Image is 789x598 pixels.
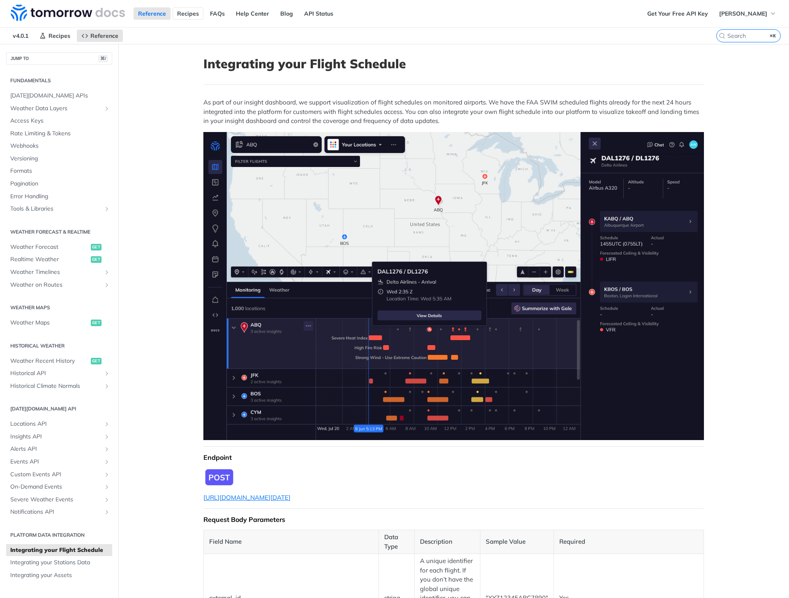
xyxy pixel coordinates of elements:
span: Weather Data Layers [10,104,102,113]
span: [PERSON_NAME] [719,10,767,17]
span: Error Handling [10,192,110,201]
a: Help Center [231,7,274,20]
a: Weather Recent Historyget [6,355,112,367]
strong: Description [420,538,452,545]
span: Access Keys [10,117,110,125]
button: Show subpages for Custom Events API [104,471,110,478]
span: Expand image [203,468,704,487]
a: Pagination [6,178,112,190]
button: Show subpages for Historical Climate Normals [104,383,110,389]
span: Recipes [48,32,70,39]
span: [DATE][DOMAIN_NAME] APIs [10,92,110,100]
h2: Platform DATA integration [6,531,112,539]
button: Show subpages for Historical API [104,370,110,377]
a: Integrating your Flight Schedule [6,544,112,556]
span: Tools & Libraries [10,205,102,213]
span: get [91,244,102,250]
a: Reference [134,7,171,20]
button: [PERSON_NAME] [715,7,781,20]
img: Flight Schedule Display on Insights Dashboard [203,132,704,440]
div: Request Body Parameters [203,515,704,524]
span: Reference [90,32,118,39]
span: Rate Limiting & Tokens [10,130,110,138]
span: Integrating your Flight Schedule [10,546,110,554]
a: Reference [77,30,123,42]
h2: Weather Forecast & realtime [6,228,112,236]
img: Endpoint Icon [203,468,235,487]
a: Weather on RoutesShow subpages for Weather on Routes [6,279,112,291]
a: Events APIShow subpages for Events API [6,456,112,468]
span: Events API [10,458,102,466]
a: Formats [6,165,112,177]
a: Locations APIShow subpages for Locations API [6,418,112,430]
span: Severe Weather Events [10,496,102,504]
strong: Data Type [384,533,398,550]
a: Insights APIShow subpages for Insights API [6,431,112,443]
a: Historical APIShow subpages for Historical API [6,367,112,380]
strong: Field Name [209,538,242,545]
span: get [91,256,102,263]
span: Expand image [203,132,704,440]
a: [DATE][DOMAIN_NAME] APIs [6,90,112,102]
button: Show subpages for On-Demand Events [104,484,110,490]
a: Notifications APIShow subpages for Notifications API [6,506,112,518]
h2: Weather Maps [6,304,112,311]
span: Historical Climate Normals [10,382,102,390]
a: Alerts APIShow subpages for Alerts API [6,443,112,455]
a: Weather Forecastget [6,241,112,253]
span: Webhooks [10,142,110,150]
h2: Historical Weather [6,342,112,350]
a: Realtime Weatherget [6,253,112,266]
button: Show subpages for Weather Data Layers [104,105,110,112]
span: Weather Recent History [10,357,89,365]
button: Show subpages for Tools & Libraries [104,206,110,212]
span: Custom Events API [10,471,102,479]
a: Versioning [6,153,112,165]
button: Show subpages for Events API [104,459,110,465]
span: get [91,358,102,364]
h1: Integrating your Flight Schedule [203,56,704,71]
a: Tools & LibrariesShow subpages for Tools & Libraries [6,203,112,215]
a: Blog [276,7,298,20]
a: Error Handling [6,190,112,203]
kbd: ⌘K [768,32,778,40]
span: Integrating your Assets [10,571,110,579]
span: On-Demand Events [10,483,102,491]
span: Historical API [10,369,102,378]
a: Access Keys [6,115,112,127]
span: Integrating your Stations Data [10,559,110,567]
h2: Fundamentals [6,77,112,84]
button: Show subpages for Insights API [104,433,110,440]
button: JUMP TO⌘/ [6,52,112,65]
span: Insights API [10,433,102,441]
p: As part of our insight dashboard, we support visualization of flight schedules on monitored airpo... [203,98,704,126]
strong: Required [559,538,585,545]
a: On-Demand EventsShow subpages for On-Demand Events [6,481,112,493]
span: Pagination [10,180,110,188]
div: Endpoint [203,453,704,461]
a: [URL][DOMAIN_NAME][DATE] [203,494,291,501]
span: get [91,320,102,326]
span: Alerts API [10,445,102,453]
button: Show subpages for Severe Weather Events [104,496,110,503]
h2: [DATE][DOMAIN_NAME] API [6,405,112,413]
a: Weather Mapsget [6,317,112,329]
span: Versioning [10,155,110,163]
span: Formats [10,167,110,175]
a: API Status [300,7,338,20]
a: FAQs [205,7,229,20]
a: Integrating your Assets [6,569,112,582]
button: Show subpages for Notifications API [104,509,110,515]
button: Show subpages for Locations API [104,421,110,427]
span: Weather Timelines [10,268,102,276]
a: Severe Weather EventsShow subpages for Severe Weather Events [6,494,112,506]
button: Show subpages for Alerts API [104,446,110,452]
a: Weather TimelinesShow subpages for Weather Timelines [6,266,112,278]
a: Weather Data LayersShow subpages for Weather Data Layers [6,102,112,115]
span: Weather on Routes [10,281,102,289]
span: Weather Forecast [10,243,89,251]
a: Recipes [173,7,203,20]
span: Weather Maps [10,319,89,327]
a: Custom Events APIShow subpages for Custom Events API [6,468,112,481]
img: Tomorrow.io Weather API Docs [11,5,125,21]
